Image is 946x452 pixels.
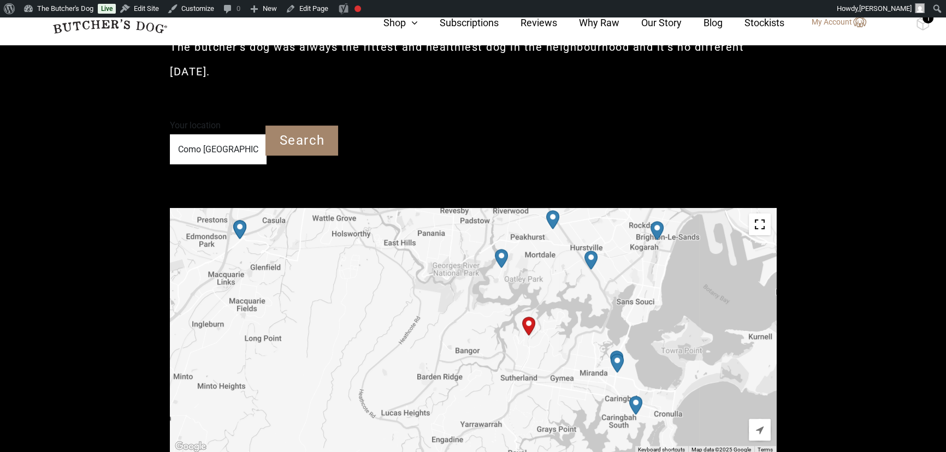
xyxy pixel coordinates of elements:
[418,15,499,30] a: Subscriptions
[625,391,647,419] div: Farmgate to Plate
[682,15,723,30] a: Blog
[619,15,682,30] a: Our Story
[606,349,628,377] div: PetO Caringbah
[756,425,764,435] span: 
[646,217,668,245] div: PetO Rockdale
[557,15,619,30] a: Why Raw
[265,126,338,156] input: Search
[580,246,602,274] div: Connells Point Veterinary Clinic
[518,312,540,340] div: Start location
[749,213,771,235] button: Toggle fullscreen view
[916,16,930,31] img: TBD_Cart-Full.png
[362,15,418,30] a: Shop
[98,4,116,14] a: Live
[499,15,557,30] a: Reviews
[801,16,866,29] a: My Account
[229,216,251,243] div: Petbarn – Casula
[723,15,784,30] a: Stockists
[354,5,361,12] div: Focus keyphrase not set
[923,13,933,23] div: 1
[170,35,776,84] h2: The butcher’s dog was always the fittest and healthiest dog in the neighbourhood and it’s no diff...
[542,206,564,234] div: PetO Beverly Hills
[490,245,512,272] div: Lugarno Gourmet Meats
[606,346,628,374] div: Petbarn – Caringbah
[859,4,912,13] span: [PERSON_NAME]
